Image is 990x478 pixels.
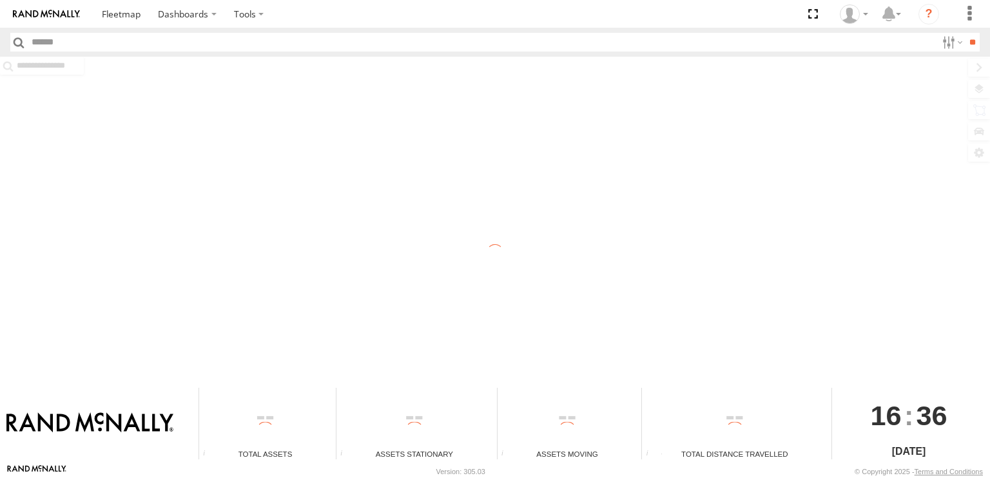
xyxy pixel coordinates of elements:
[918,4,939,24] i: ?
[498,448,637,459] div: Assets Moving
[871,388,902,443] span: 16
[835,5,873,24] div: Valeo Dash
[436,468,485,475] div: Version: 305.03
[336,448,492,459] div: Assets Stationary
[336,450,356,459] div: Total number of assets current stationary.
[917,388,947,443] span: 36
[199,450,218,459] div: Total number of Enabled Assets
[498,450,517,459] div: Total number of assets current in transit.
[199,448,331,459] div: Total Assets
[7,465,66,478] a: Visit our Website
[13,10,80,19] img: rand-logo.svg
[832,388,985,443] div: :
[915,468,983,475] a: Terms and Conditions
[855,468,983,475] div: © Copyright 2025 -
[832,444,985,459] div: [DATE]
[937,33,965,52] label: Search Filter Options
[6,412,173,434] img: Rand McNally
[642,450,661,459] div: Total distance travelled by all assets within specified date range and applied filters
[642,448,827,459] div: Total Distance Travelled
